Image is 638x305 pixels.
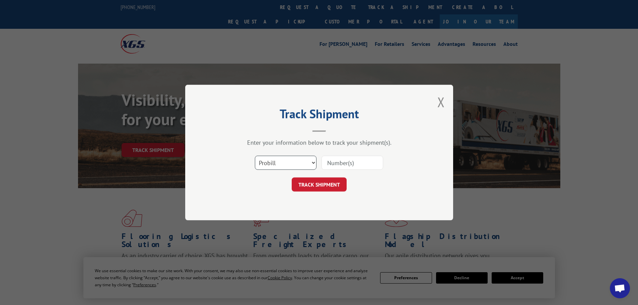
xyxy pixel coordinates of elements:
[322,156,383,170] input: Number(s)
[219,139,420,146] div: Enter your information below to track your shipment(s).
[219,109,420,122] h2: Track Shipment
[610,278,630,298] div: Open chat
[437,93,445,111] button: Close modal
[292,177,347,192] button: TRACK SHIPMENT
